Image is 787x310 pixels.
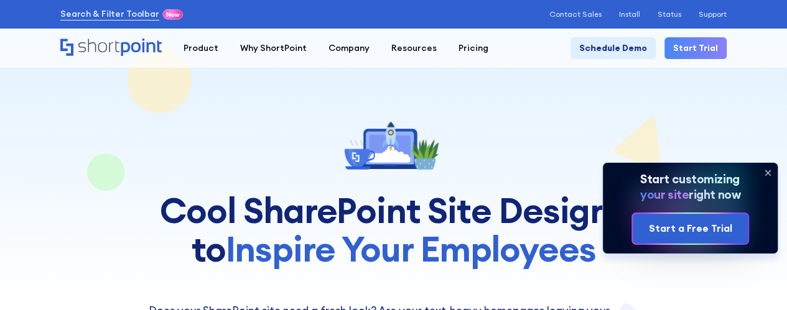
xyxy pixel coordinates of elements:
[549,10,602,19] a: Contact Sales
[226,227,595,271] span: Inspire Your Employees
[149,191,639,268] h1: Cool SharePoint Site Designs to
[317,37,380,59] a: Company
[447,37,499,59] a: Pricing
[172,37,229,59] a: Product
[570,37,656,59] a: Schedule Demo
[380,37,447,59] a: Resources
[459,42,488,55] div: Pricing
[184,42,218,55] div: Product
[391,42,437,55] div: Resources
[619,10,640,19] a: Install
[60,7,159,21] a: Search & Filter Toolbar
[240,42,307,55] div: Why ShortPoint
[633,214,747,244] a: Start a Free Trial
[725,250,787,310] iframe: Chat Widget
[699,10,727,19] a: Support
[658,10,681,19] a: Status
[328,42,370,55] div: Company
[648,221,732,236] div: Start a Free Trial
[60,39,162,57] a: Home
[664,37,727,59] a: Start Trial
[229,37,317,59] a: Why ShortPoint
